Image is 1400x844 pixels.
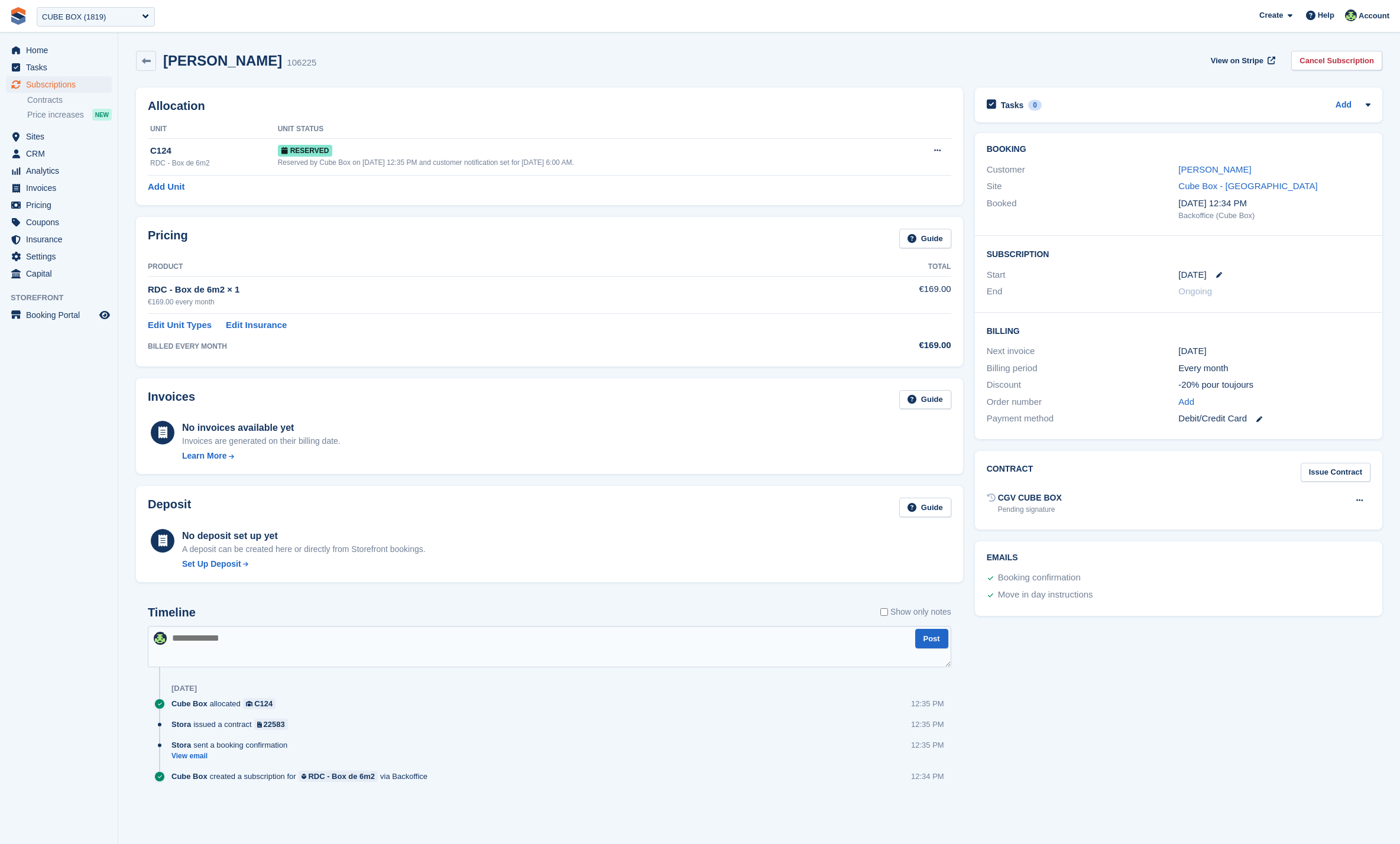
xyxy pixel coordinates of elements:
[1336,99,1352,112] a: Add
[1178,164,1251,174] a: [PERSON_NAME]
[299,771,378,782] a: RDC - Box de 6m2
[171,771,433,782] div: created a subscription for via Backoffice
[226,319,287,332] a: Edit Insurance
[6,307,112,323] a: menu
[11,292,118,304] span: Storefront
[26,231,97,248] span: Insurance
[26,42,97,59] span: Home
[899,229,951,248] a: Guide
[26,214,97,231] span: Coupons
[998,492,1062,504] div: CGV CUBE BOX
[163,53,282,69] h2: [PERSON_NAME]
[243,698,276,709] a: C124
[148,99,951,113] h2: Allocation
[1178,197,1370,210] div: [DATE] 12:34 PM
[182,558,241,570] div: Set Up Deposit
[182,421,341,435] div: No invoices available yet
[27,108,112,121] a: Price increases NEW
[987,345,1179,358] div: Next invoice
[899,390,951,410] a: Guide
[26,248,97,265] span: Settings
[26,145,97,162] span: CRM
[911,739,944,751] div: 12:35 PM
[987,412,1179,426] div: Payment method
[1345,9,1357,21] img: Yaw Boakye
[998,588,1093,602] div: Move in day instructions
[26,163,97,179] span: Analytics
[801,276,951,313] td: €169.00
[278,145,333,157] span: Reserved
[27,109,84,121] span: Price increases
[6,248,112,265] a: menu
[987,180,1179,193] div: Site
[6,180,112,196] a: menu
[911,719,944,730] div: 12:35 PM
[254,719,288,730] a: 22583
[148,341,801,352] div: BILLED EVERY MONTH
[6,42,112,59] a: menu
[1211,55,1263,67] span: View on Stripe
[171,739,293,751] div: sent a booking confirmation
[98,308,112,322] a: Preview store
[987,362,1179,375] div: Billing period
[1178,268,1206,282] time: 2025-09-04 22:00:00 UTC
[6,145,112,162] a: menu
[148,319,212,332] a: Edit Unit Types
[148,229,188,248] h2: Pricing
[26,197,97,213] span: Pricing
[182,450,226,462] div: Learn More
[6,76,112,93] a: menu
[1178,181,1317,191] a: Cube Box - [GEOGRAPHIC_DATA]
[287,56,316,70] div: 106225
[6,197,112,213] a: menu
[1001,100,1024,111] h2: Tasks
[1259,9,1283,21] span: Create
[6,59,112,76] a: menu
[42,11,106,23] div: CUBE BOX (1819)
[987,197,1179,222] div: Booked
[987,285,1179,298] div: End
[264,719,285,730] div: 22583
[154,632,167,645] img: Yaw Boakye
[182,529,426,543] div: No deposit set up yet
[148,606,196,619] h2: Timeline
[26,76,97,93] span: Subscriptions
[1291,51,1382,70] a: Cancel Subscription
[171,771,208,782] span: Cube Box
[148,297,801,307] div: €169.00 every month
[1206,51,1278,70] a: View on Stripe
[987,163,1179,177] div: Customer
[148,283,801,297] div: RDC - Box de 6m2 × 1
[987,324,1370,336] h2: Billing
[9,7,27,25] img: stora-icon-8386f47178a22dfd0bd8f6a31ec36ba5ce8667c1dd55bd0f319d3a0aa187defe.svg
[6,163,112,179] a: menu
[182,450,341,462] a: Learn More
[26,128,97,145] span: Sites
[6,214,112,231] a: menu
[308,771,375,782] div: RDC - Box de 6m2
[148,258,801,277] th: Product
[171,739,191,751] span: Stora
[1318,9,1334,21] span: Help
[987,463,1033,482] h2: Contract
[1178,286,1212,296] span: Ongoing
[182,543,426,556] p: A deposit can be created here or directly from Storefront bookings.
[92,109,112,121] div: NEW
[26,265,97,282] span: Capital
[801,339,951,352] div: €169.00
[1178,412,1370,426] div: Debit/Credit Card
[1178,395,1194,409] a: Add
[1301,463,1370,482] a: Issue Contract
[182,435,341,447] div: Invoices are generated on their billing date.
[987,378,1179,392] div: Discount
[6,265,112,282] a: menu
[1178,378,1370,392] div: -20% pour toujours
[6,231,112,248] a: menu
[987,553,1370,563] h2: Emails
[915,629,948,648] button: Post
[278,157,899,168] div: Reserved by Cube Box on [DATE] 12:35 PM and customer notification set for [DATE] 6:00 AM.
[171,751,293,761] a: View email
[880,606,951,618] label: Show only notes
[254,698,273,709] div: C124
[148,180,184,194] a: Add Unit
